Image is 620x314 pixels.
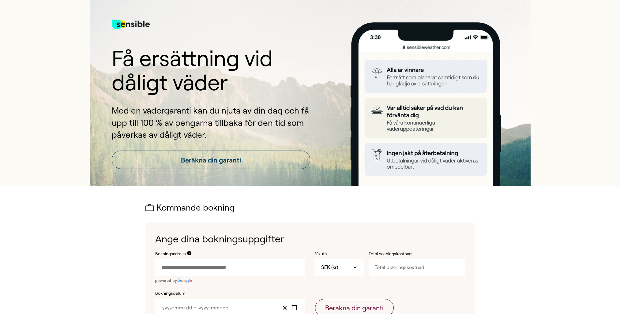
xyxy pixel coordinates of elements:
label: Bokningsadress [155,251,186,257]
span: - [220,305,222,310]
span: - [208,305,211,310]
h2: Kommande bokning [145,203,475,213]
button: Toggle calendar [290,304,299,312]
img: test for bg [112,12,150,37]
span: SEK (kr) [321,264,338,271]
input: Day [186,305,193,310]
img: Google logo [177,278,192,283]
input: Month [174,305,183,310]
label: Valuta [315,251,364,257]
h1: Få ersättning vid dåligt väder [112,47,310,95]
label: Total bokningskostnad [369,251,430,257]
p: Med en vädergaranti kan du njuta av din dag och få upp till 100 % av pengarna tillbaka för den ti... [112,105,310,141]
input: Month [211,305,220,310]
h1: Ange dina bokningsuppgifter [155,232,465,246]
span: - [183,305,186,310]
span: powered by [155,278,177,283]
label: Bokningsdatum [155,290,305,297]
a: Beräkna din garanti [112,151,310,169]
span: – [193,305,198,310]
input: Year [198,305,209,310]
span: - [172,305,174,310]
input: Year [162,305,172,310]
img: Product box [343,22,509,186]
input: Day [222,305,229,310]
button: Clear value [280,304,290,312]
input: Total bokningskostnad [369,259,465,276]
